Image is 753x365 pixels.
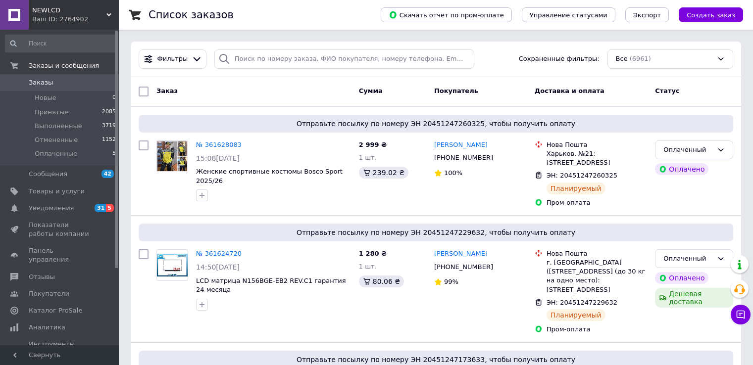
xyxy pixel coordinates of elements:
span: Отправьте посылку по номеру ЭН 20451247229632, чтобы получить оплату [143,228,729,237]
div: Пром-оплата [547,325,647,334]
span: 14:50[DATE] [196,263,240,271]
span: Товары и услуги [29,187,85,196]
span: 5 [112,149,116,158]
span: 0 [112,93,116,102]
div: Оплачено [655,163,708,175]
div: Нова Пошта [547,140,647,149]
div: Пром-оплата [547,198,647,207]
div: Планируемый [547,182,605,194]
div: Нова Пошта [547,249,647,258]
span: 1 шт. [359,263,377,270]
span: Аналитика [29,323,65,332]
span: 1152 [102,136,116,144]
span: Уведомления [29,204,74,213]
span: Отзывы [29,273,55,281]
button: Скачать отчет по пром-оплате [381,7,512,22]
span: Доставка и оплата [535,87,604,94]
a: № 361628083 [196,141,242,148]
span: 15:08[DATE] [196,154,240,162]
span: Все [616,54,628,64]
span: Каталог ProSale [29,306,82,315]
span: Заказы и сообщения [29,61,99,70]
div: [PHONE_NUMBER] [432,151,495,164]
span: Новые [35,93,56,102]
span: Отмененные [35,136,78,144]
div: 239.02 ₴ [359,167,408,179]
span: Сохраненные фильтры: [519,54,600,64]
div: Планируемый [547,309,605,321]
span: 1 280 ₴ [359,250,387,257]
span: Создать заказ [687,11,735,19]
span: 2085 [102,108,116,117]
div: г. [GEOGRAPHIC_DATA] ([STREET_ADDRESS] (до 30 кг на одно место): [STREET_ADDRESS] [547,258,647,294]
button: Управление статусами [522,7,615,22]
span: Покупатель [434,87,478,94]
span: (6961) [630,55,651,62]
a: Создать заказ [669,11,743,18]
div: Оплачено [655,272,708,284]
a: [PERSON_NAME] [434,140,488,150]
div: Ваш ID: 2764902 [32,15,119,24]
span: ЭН: 20451247260325 [547,172,617,179]
span: 100% [444,169,462,177]
span: Управление статусами [530,11,607,19]
a: Фото товару [156,140,188,172]
div: 80.06 ₴ [359,275,404,287]
span: Выполненные [35,122,82,131]
span: 99% [444,278,458,285]
span: Инструменты вебмастера и SEO [29,340,92,358]
div: Оплаченный [663,145,713,155]
img: Фото товару [157,254,188,276]
span: Показатели работы компании [29,221,92,238]
span: 2 999 ₴ [359,141,387,148]
span: Сумма [359,87,383,94]
span: ЭН: 20451247229632 [547,299,617,306]
span: Экспорт [633,11,661,19]
span: Фильтры [157,54,188,64]
button: Экспорт [625,7,669,22]
a: Фото товару [156,249,188,281]
span: Оплаченные [35,149,77,158]
div: [PHONE_NUMBER] [432,261,495,274]
span: 3719 [102,122,116,131]
span: 5 [106,204,114,212]
img: Фото товару [157,141,188,172]
span: Отправьте посылку по номеру ЭН 20451247260325, чтобы получить оплату [143,119,729,129]
span: Отправьте посылку по номеру ЭН 20451247173633, чтобы получить оплату [143,355,729,365]
span: 31 [95,204,106,212]
div: Дешевая доставка [655,288,733,308]
span: Покупатели [29,289,69,298]
input: Поиск [5,35,117,52]
span: 1 шт. [359,154,377,161]
span: Заказ [156,87,178,94]
a: № 361624720 [196,250,242,257]
span: Сообщения [29,170,67,179]
span: Принятые [35,108,69,117]
div: Оплаченный [663,254,713,264]
h1: Список заказов [149,9,234,21]
span: Статус [655,87,680,94]
span: Скачать отчет по пром-оплате [389,10,504,19]
span: NEWLCD [32,6,106,15]
div: Харьков, №21: [STREET_ADDRESS] [547,149,647,167]
span: Панель управления [29,246,92,264]
a: LCD матрица N156BGE-EB2 REV.C1 гарантия 24 месяца [196,277,346,294]
a: Женские спортивные костюмы Bosco Sport 2025/26 [196,168,343,184]
a: [PERSON_NAME] [434,249,488,259]
input: Поиск по номеру заказа, ФИО покупателя, номеру телефона, Email, номеру накладной [214,49,474,69]
button: Создать заказ [679,7,743,22]
span: 42 [101,170,114,178]
button: Чат с покупателем [731,305,751,324]
span: Заказы [29,78,53,87]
